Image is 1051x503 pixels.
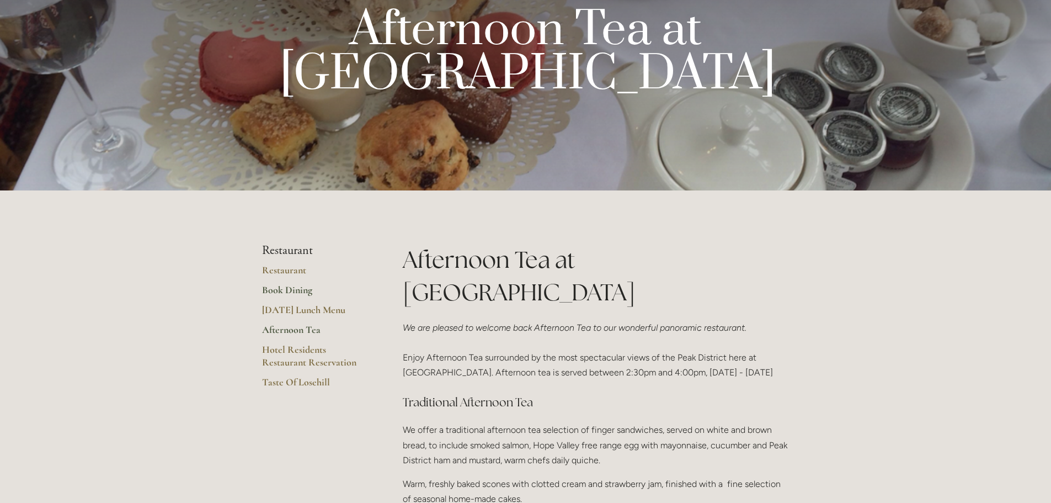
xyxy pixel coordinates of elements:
[262,304,367,324] a: [DATE] Lunch Menu
[262,243,367,258] li: Restaurant
[262,264,367,284] a: Restaurant
[262,343,367,376] a: Hotel Residents Restaurant Reservation
[403,320,789,380] p: Enjoy Afternoon Tea surrounded by the most spectacular views of the Peak District here at [GEOGRA...
[403,243,789,309] h1: Afternoon Tea at [GEOGRAPHIC_DATA]
[403,322,746,333] em: We are pleased to welcome back Afternoon Tea to our wonderful panoramic restaurant.
[262,324,367,343] a: Afternoon Tea
[280,8,772,97] p: Afternoon Tea at [GEOGRAPHIC_DATA]
[262,284,367,304] a: Book Dining
[262,376,367,396] a: Taste Of Losehill
[403,422,789,468] p: We offer a traditional afternoon tea selection of finger sandwiches, served on white and brown br...
[403,391,789,414] h3: Traditional Afternoon Tea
